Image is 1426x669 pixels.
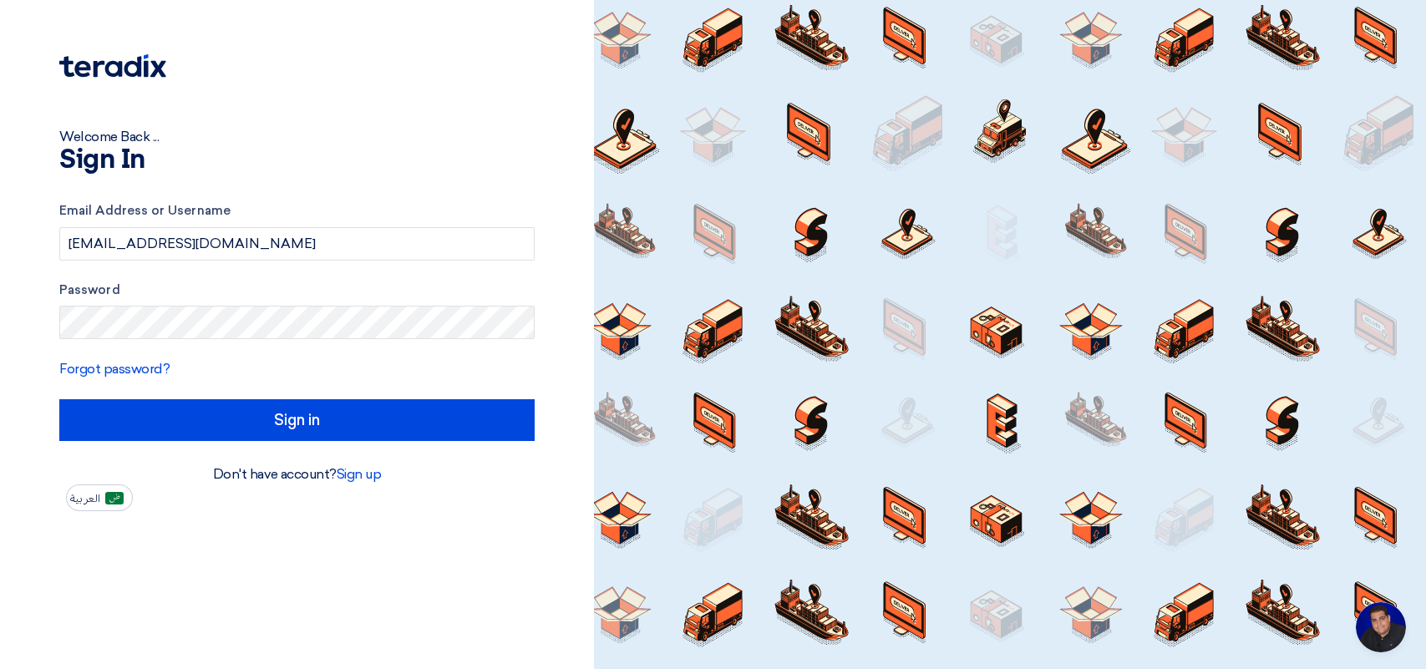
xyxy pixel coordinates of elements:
[337,466,382,482] a: Sign up
[59,227,535,261] input: Enter your business email or username
[59,361,170,377] a: Forgot password?
[59,464,535,484] div: Don't have account?
[59,54,166,78] img: Teradix logo
[59,281,535,300] label: Password
[59,399,535,441] input: Sign in
[70,493,100,504] span: العربية
[59,147,535,174] h1: Sign In
[105,492,124,504] img: ar-AR.png
[59,201,535,220] label: Email Address or Username
[1356,602,1406,652] div: Open chat
[66,484,133,511] button: العربية
[59,127,535,147] div: Welcome Back ...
